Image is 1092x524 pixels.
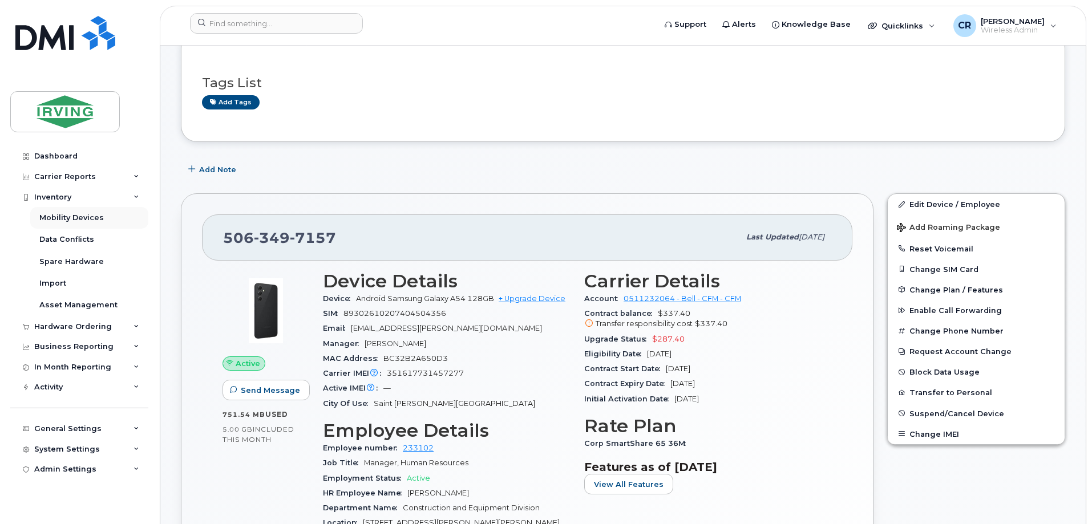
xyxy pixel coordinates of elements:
span: Eligibility Date [584,350,647,358]
a: 0511232064 - Bell - CFM - CFM [624,294,741,303]
span: [DATE] [666,364,690,373]
span: [PERSON_NAME] [981,17,1045,26]
h3: Carrier Details [584,271,832,291]
a: Alerts [714,13,764,36]
span: [DATE] [674,395,699,403]
span: Initial Activation Date [584,395,674,403]
h3: Device Details [323,271,571,291]
span: 351617731457277 [387,369,464,377]
button: Send Message [223,380,310,400]
span: Add Roaming Package [897,223,1000,234]
h3: Features as of [DATE] [584,460,832,474]
span: Contract Expiry Date [584,379,670,388]
span: Wireless Admin [981,26,1045,35]
div: Crystal Rowe [945,14,1065,37]
span: MAC Address [323,354,383,363]
button: Request Account Change [888,341,1065,361]
span: Knowledge Base [782,19,851,30]
h3: Tags List [202,76,1044,90]
button: Add Note [181,159,246,180]
span: 751.54 MB [223,411,265,419]
span: $337.40 [584,309,832,330]
a: Knowledge Base [764,13,859,36]
span: Department Name [323,503,403,512]
span: Contract Start Date [584,364,666,373]
a: + Upgrade Device [499,294,565,303]
span: BC32B2A650D3 [383,354,448,363]
span: View All Features [594,479,664,490]
button: Change IMEI [888,424,1065,444]
span: Job Title [323,458,364,467]
span: included this month [223,425,294,444]
span: Account [584,294,624,303]
span: Active [236,358,260,369]
span: [PERSON_NAME] [407,489,469,497]
span: Android Samsung Galaxy A54 128GB [356,294,494,303]
span: 349 [254,229,290,246]
span: Manager, Human Resources [364,458,468,467]
span: SIM [323,309,343,318]
span: Corp SmartShare 65 36M [584,439,691,448]
a: Edit Device / Employee [888,194,1065,214]
span: $337.40 [695,319,727,328]
div: Quicklinks [860,14,943,37]
img: image20231002-3703462-17nx3v8.jpeg [232,277,300,345]
button: Change Plan / Features [888,279,1065,300]
span: 506 [223,229,336,246]
span: Carrier IMEI [323,369,387,377]
span: [EMAIL_ADDRESS][PERSON_NAME][DOMAIN_NAME] [351,324,542,332]
button: Block Data Usage [888,361,1065,382]
span: 5.00 GB [223,425,253,433]
span: Upgrade Status [584,335,652,343]
span: Contract balance [584,309,658,318]
span: used [265,410,288,419]
span: Last updated [746,233,799,241]
span: [DATE] [799,233,824,241]
h3: Employee Details [323,420,571,441]
span: Construction and Equipment Division [403,503,540,512]
button: Transfer to Personal [888,382,1065,403]
button: Change SIM Card [888,259,1065,279]
button: Suspend/Cancel Device [888,403,1065,424]
span: Enable Call Forwarding [909,306,1002,315]
span: [DATE] [670,379,695,388]
span: [DATE] [647,350,672,358]
span: 7157 [290,229,336,246]
span: 89302610207404504356 [343,309,446,318]
a: Support [657,13,714,36]
span: Quicklinks [881,21,923,30]
a: 233102 [403,444,434,452]
span: Email [323,324,351,332]
button: View All Features [584,474,673,494]
span: Change Plan / Features [909,285,1003,294]
a: Add tags [202,95,260,109]
button: Reset Voicemail [888,238,1065,259]
span: Transfer responsibility cost [596,319,693,328]
span: Active [407,474,430,482]
span: Saint [PERSON_NAME][GEOGRAPHIC_DATA] [374,399,535,408]
span: Manager [323,339,365,348]
span: Add Note [199,164,236,175]
span: Alerts [732,19,756,30]
span: Active IMEI [323,384,383,392]
span: [PERSON_NAME] [365,339,426,348]
span: Send Message [241,385,300,396]
button: Enable Call Forwarding [888,300,1065,320]
button: Change Phone Number [888,320,1065,341]
span: CR [958,19,971,33]
span: Employment Status [323,474,407,482]
span: Support [674,19,706,30]
input: Find something... [190,13,363,34]
span: Device [323,294,356,303]
span: HR Employee Name [323,489,407,497]
button: Add Roaming Package [888,215,1065,238]
h3: Rate Plan [584,416,832,436]
span: $287.40 [652,335,685,343]
span: Employee number [323,444,403,452]
span: — [383,384,391,392]
span: City Of Use [323,399,374,408]
span: Suspend/Cancel Device [909,409,1004,417]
